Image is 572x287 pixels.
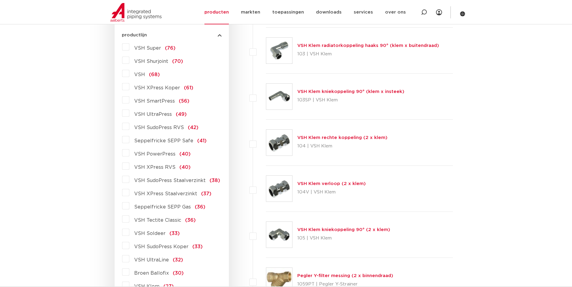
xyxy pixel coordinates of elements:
[210,178,220,183] span: (38)
[134,244,188,249] span: VSH SudoPress Koper
[134,218,181,223] span: VSH Tectite Classic
[266,222,292,248] img: Thumbnail for VSH Klem kniekoppeling 90° (2 x klem)
[134,138,193,143] span: Seppelfricke SEPP Safe
[122,33,222,37] button: productlijn
[192,244,203,249] span: (33)
[297,273,393,278] a: Pegler Y-filter messing (2 x binnendraad)
[297,227,390,232] a: VSH Klem kniekoppeling 90° (2 x klem)
[297,49,439,59] p: 103 | VSH Klem
[179,99,189,103] span: (56)
[176,112,187,117] span: (49)
[173,271,184,276] span: (30)
[297,135,387,140] a: VSH Klem rechte koppeling (2 x klem)
[266,176,292,202] img: Thumbnail for VSH Klem verloop (2 x klem)
[197,138,207,143] span: (41)
[188,125,198,130] span: (42)
[297,141,387,151] p: 104 | VSH Klem
[195,205,205,209] span: (36)
[134,205,191,209] span: Seppelfricke SEPP Gas
[165,46,175,51] span: (76)
[149,72,160,77] span: (68)
[266,130,292,156] img: Thumbnail for VSH Klem rechte koppeling (2 x klem)
[297,181,366,186] a: VSH Klem verloop (2 x klem)
[134,85,180,90] span: VSH XPress Koper
[297,43,439,48] a: VSH Klem radiatorkoppeling haaks 90° (klem x buitendraad)
[297,95,404,105] p: 103SP | VSH Klem
[179,152,191,156] span: (40)
[134,191,197,196] span: VSH XPress Staalverzinkt
[134,258,169,262] span: VSH UltraLine
[297,89,404,94] a: VSH Klem kniekoppeling 90° (klem x insteek)
[134,46,161,51] span: VSH Super
[184,85,193,90] span: (61)
[266,84,292,110] img: Thumbnail for VSH Klem kniekoppeling 90° (klem x insteek)
[134,271,169,276] span: Broen Ballofix
[134,152,175,156] span: VSH PowerPress
[134,59,168,64] span: VSH Shurjoint
[179,165,191,170] span: (40)
[185,218,196,223] span: (36)
[297,233,390,243] p: 105 | VSH Klem
[134,72,145,77] span: VSH
[169,231,180,236] span: (33)
[172,59,183,64] span: (70)
[134,112,172,117] span: VSH UltraPress
[297,187,366,197] p: 104V | VSH Klem
[201,191,211,196] span: (37)
[122,33,147,37] span: productlijn
[134,99,175,103] span: VSH SmartPress
[134,178,206,183] span: VSH SudoPress Staalverzinkt
[134,165,175,170] span: VSH XPress RVS
[266,38,292,63] img: Thumbnail for VSH Klem radiatorkoppeling haaks 90° (klem x buitendraad)
[173,258,183,262] span: (32)
[134,125,184,130] span: VSH SudoPress RVS
[134,231,166,236] span: VSH Soldeer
